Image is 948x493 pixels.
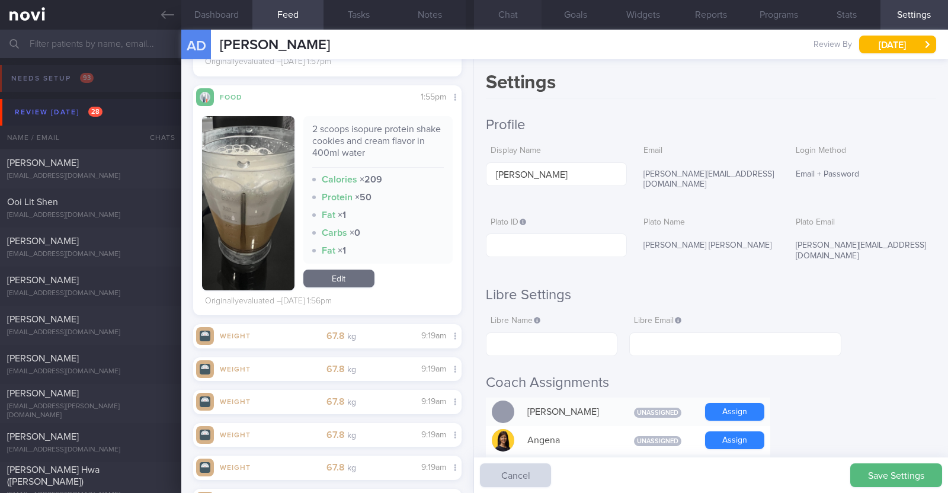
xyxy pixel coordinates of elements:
strong: × 1 [338,210,346,220]
h2: Profile [486,116,936,134]
span: Libre Name [491,316,540,325]
div: [PERSON_NAME][EMAIL_ADDRESS][DOMAIN_NAME] [639,162,779,197]
button: Assign [705,403,764,421]
div: [PERSON_NAME] [521,400,616,424]
button: Cancel [480,463,551,487]
div: [EMAIL_ADDRESS][DOMAIN_NAME] [7,250,174,259]
span: 9:19am [421,398,446,406]
h2: Libre Settings [486,286,936,304]
strong: Protein [322,193,353,202]
strong: × 1 [338,246,346,255]
label: Display Name [491,146,622,156]
div: [EMAIL_ADDRESS][PERSON_NAME][DOMAIN_NAME] [7,402,174,420]
span: Unassigned [634,408,681,418]
h2: Coach Assignments [486,374,936,392]
div: Originally evaluated – [DATE] 1:56pm [205,296,332,307]
div: Chats [134,126,181,149]
span: [PERSON_NAME] [7,354,79,363]
span: 9:19am [421,431,446,439]
span: [PERSON_NAME] [7,236,79,246]
div: Weight [214,363,261,373]
button: [DATE] [859,36,936,53]
strong: Carbs [322,228,347,238]
div: 2 scoops isopure protein shake cookies and cream flavor in 400ml water [312,123,444,168]
div: Baizura [521,457,616,481]
small: kg [347,464,356,472]
label: Email [643,146,774,156]
small: kg [347,431,356,440]
strong: 67.8 [326,397,345,406]
div: Weight [214,429,261,439]
span: Libre Email [634,316,681,325]
span: 93 [80,73,94,83]
div: [EMAIL_ADDRESS][DOMAIN_NAME] [7,211,174,220]
div: Email + Password [791,162,936,187]
button: Save Settings [850,463,942,487]
div: Food [214,91,261,101]
strong: 67.8 [326,463,345,472]
div: AD [174,23,218,68]
span: Review By [814,40,852,50]
span: 9:19am [421,332,446,340]
span: 9:19am [421,365,446,373]
strong: Calories [322,175,357,184]
div: [PERSON_NAME][EMAIL_ADDRESS][DOMAIN_NAME] [791,233,936,268]
div: [EMAIL_ADDRESS][DOMAIN_NAME] [7,367,174,376]
small: kg [347,332,356,341]
span: [PERSON_NAME] [7,315,79,324]
label: Login Method [796,146,931,156]
strong: × 50 [355,193,371,202]
strong: 67.8 [326,430,345,440]
small: kg [347,366,356,374]
span: [PERSON_NAME] Hwa ([PERSON_NAME]) [7,465,100,486]
span: [PERSON_NAME] [7,389,79,398]
div: Review [DATE] [12,104,105,120]
span: [PERSON_NAME] [7,432,79,441]
span: [PERSON_NAME] [7,276,79,285]
strong: 67.8 [326,331,345,341]
strong: Fat [322,210,335,220]
span: [PERSON_NAME] [7,158,79,168]
div: [EMAIL_ADDRESS][DOMAIN_NAME] [7,446,174,454]
div: Weight [214,396,261,406]
div: [PERSON_NAME] [PERSON_NAME] [639,233,779,258]
div: [EMAIL_ADDRESS][DOMAIN_NAME] [7,328,174,337]
div: [EMAIL_ADDRESS][DOMAIN_NAME] [7,172,174,181]
strong: × 0 [350,228,360,238]
strong: × 209 [360,175,382,184]
label: Plato Email [796,217,931,228]
label: Plato Name [643,217,774,228]
span: 28 [88,107,103,117]
span: Unassigned [634,436,681,446]
div: Weight [214,462,261,472]
img: 2 scoops isopure protein shake cookies and cream flavor in 400ml water [202,116,294,290]
span: 9:19am [421,463,446,472]
a: Edit [303,270,374,287]
div: Weight [214,330,261,340]
div: Needs setup [8,71,97,87]
button: Assign [705,431,764,449]
h1: Settings [486,71,936,98]
div: Angena [521,428,616,452]
strong: Fat [322,246,335,255]
span: Plato ID [491,218,526,226]
span: Ooi Lit Shen [7,197,58,207]
span: 1:55pm [421,93,446,101]
div: [EMAIL_ADDRESS][DOMAIN_NAME] [7,289,174,298]
strong: 67.8 [326,364,345,374]
div: Originally evaluated – [DATE] 1:57pm [205,57,331,68]
small: kg [347,398,356,406]
span: [PERSON_NAME] [220,38,330,52]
